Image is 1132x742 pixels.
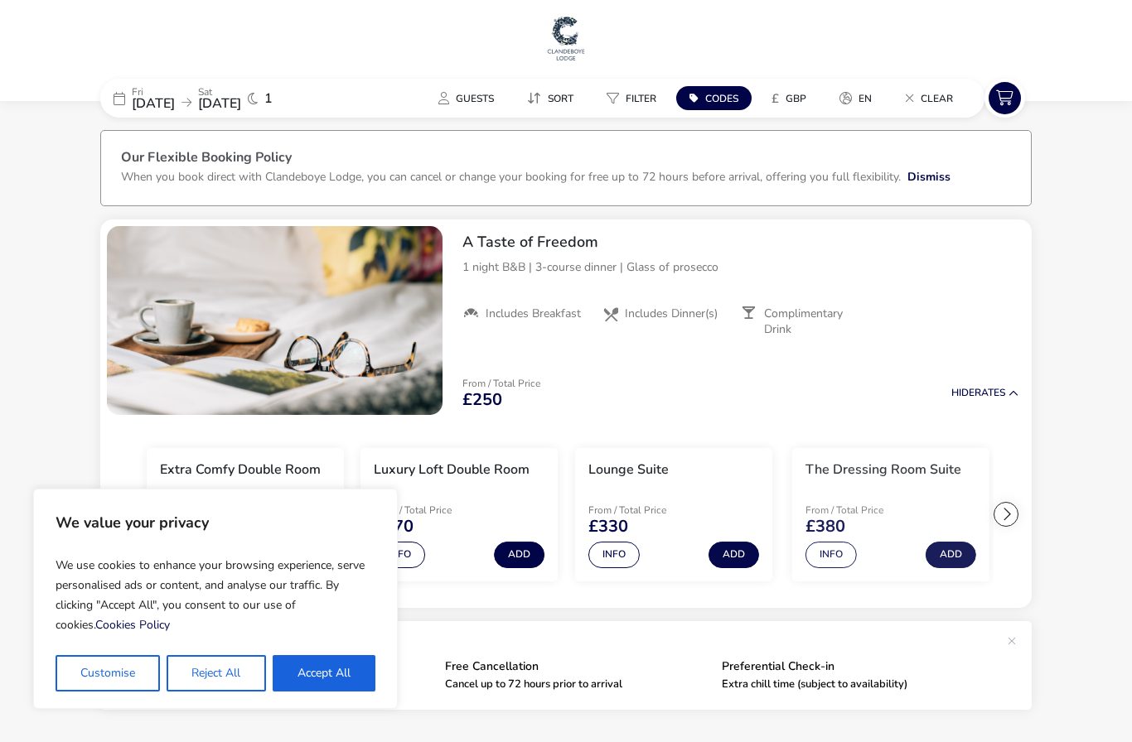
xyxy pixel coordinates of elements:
[545,13,587,63] img: Main Website
[588,461,668,479] h3: Lounge Suite
[588,505,705,515] p: From / Total Price
[374,461,530,479] h3: Luxury Loft Double Room
[462,378,540,388] p: From / Total Price
[462,392,502,408] span: £250
[907,168,951,185] button: Dismiss
[722,661,985,672] p: Preferential Check-in
[922,542,972,568] button: Add
[449,219,1032,350] div: A Taste of Freedom1 night B&B | 3-course dinner | Glass of proseccoIncludes BreakfastIncludes Din...
[121,151,1011,168] h3: Our Flexible Booking Policy
[167,655,265,691] button: Reject All
[772,90,779,107] i: £
[56,506,375,539] p: We value your privacy
[780,441,994,588] swiper-slide: 4 / 5
[921,92,953,105] span: Clear
[514,86,587,110] button: Sort
[593,86,676,110] naf-pibe-menu-bar-item: Filter
[588,518,627,535] span: £330
[138,441,352,588] swiper-slide: 1 / 5
[198,94,241,113] span: [DATE]
[33,489,398,709] div: We value your privacy
[486,306,581,321] span: Includes Breakfast
[758,86,826,110] naf-pibe-menu-bar-item: £GBP
[892,86,966,110] button: Clear
[462,233,1018,252] h2: A Taste of Freedom
[892,86,973,110] naf-pibe-menu-bar-item: Clear
[374,505,491,515] p: From / Total Price
[758,86,820,110] button: £GBP
[56,655,160,691] button: Customise
[676,86,752,110] button: Codes
[708,542,758,568] button: Add
[132,94,175,113] span: [DATE]
[951,386,975,399] span: Hide
[445,679,709,690] p: Cancel up to 72 hours prior to arrival
[548,92,573,105] span: Sort
[494,542,544,568] button: Add
[462,258,1018,276] p: 1 night B&B | 3-course dinner | Glass of prosecco
[801,461,957,479] h3: The Dressing Room Suite
[626,92,656,105] span: Filter
[374,542,425,568] button: Info
[722,679,985,690] p: Extra chill time (subject to availability)
[445,661,709,672] p: Free Cancellation
[273,655,375,691] button: Accept All
[705,92,738,105] span: Codes
[566,441,780,588] swiper-slide: 3 / 5
[859,92,872,105] span: en
[951,388,1018,398] button: HideRates
[514,86,593,110] naf-pibe-menu-bar-item: Sort
[764,306,867,336] span: Complimentary Drink
[132,87,175,97] p: Fri
[425,86,514,110] naf-pibe-menu-bar-item: Guests
[160,461,321,479] h3: Extra Comfy Double Room
[168,634,999,648] p: Book Direct Benefits
[625,306,718,321] span: Includes Dinner(s)
[826,86,892,110] naf-pibe-menu-bar-item: en
[264,92,273,105] span: 1
[801,518,841,535] span: £380
[95,617,170,633] a: Cookies Policy
[588,542,639,568] button: Info
[801,542,853,568] button: Info
[786,92,806,105] span: GBP
[121,169,901,185] p: When you book direct with Clandeboye Lodge, you can cancel or change your booking for free up to ...
[425,86,507,110] button: Guests
[198,87,241,97] p: Sat
[593,86,670,110] button: Filter
[826,86,885,110] button: en
[456,92,494,105] span: Guests
[352,441,566,588] swiper-slide: 2 / 5
[801,505,919,515] p: From / Total Price
[676,86,758,110] naf-pibe-menu-bar-item: Codes
[100,79,349,118] div: Fri[DATE]Sat[DATE]1
[107,226,443,415] swiper-slide: 1 / 1
[56,549,375,642] p: We use cookies to enhance your browsing experience, serve personalised ads or content, and analys...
